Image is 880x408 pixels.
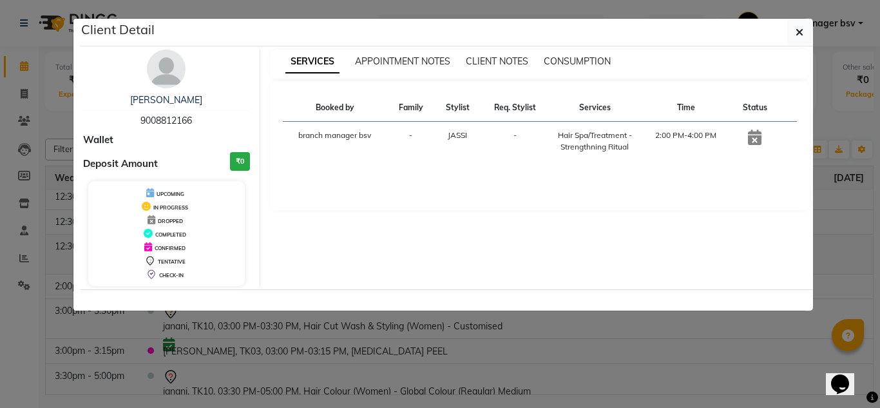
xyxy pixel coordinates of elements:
[466,55,528,67] span: CLIENT NOTES
[140,115,192,126] span: 9008812166
[557,130,633,153] div: Hair Spa/Treatment - Strengthning Ritual
[549,94,640,122] th: Services
[153,204,188,211] span: IN PROGRESS
[731,94,778,122] th: Status
[481,122,549,161] td: -
[158,258,186,265] span: TENTATIVE
[640,122,731,161] td: 2:00 PM-4:00 PM
[355,55,450,67] span: APPOINTMENT NOTES
[285,50,340,73] span: SERVICES
[157,191,184,197] span: UPCOMING
[81,20,155,39] h5: Client Detail
[387,122,434,161] td: -
[155,245,186,251] span: CONFIRMED
[283,94,387,122] th: Booked by
[155,231,186,238] span: COMPLETED
[83,157,158,171] span: Deposit Amount
[481,94,549,122] th: Req. Stylist
[387,94,434,122] th: Family
[434,94,481,122] th: Stylist
[283,122,387,161] td: branch manager bsv
[230,152,250,171] h3: ₹0
[826,356,867,395] iframe: chat widget
[640,94,731,122] th: Time
[544,55,611,67] span: CONSUMPTION
[147,50,186,88] img: avatar
[448,130,467,140] span: JASSI
[130,94,202,106] a: [PERSON_NAME]
[159,272,184,278] span: CHECK-IN
[158,218,183,224] span: DROPPED
[83,133,113,148] span: Wallet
